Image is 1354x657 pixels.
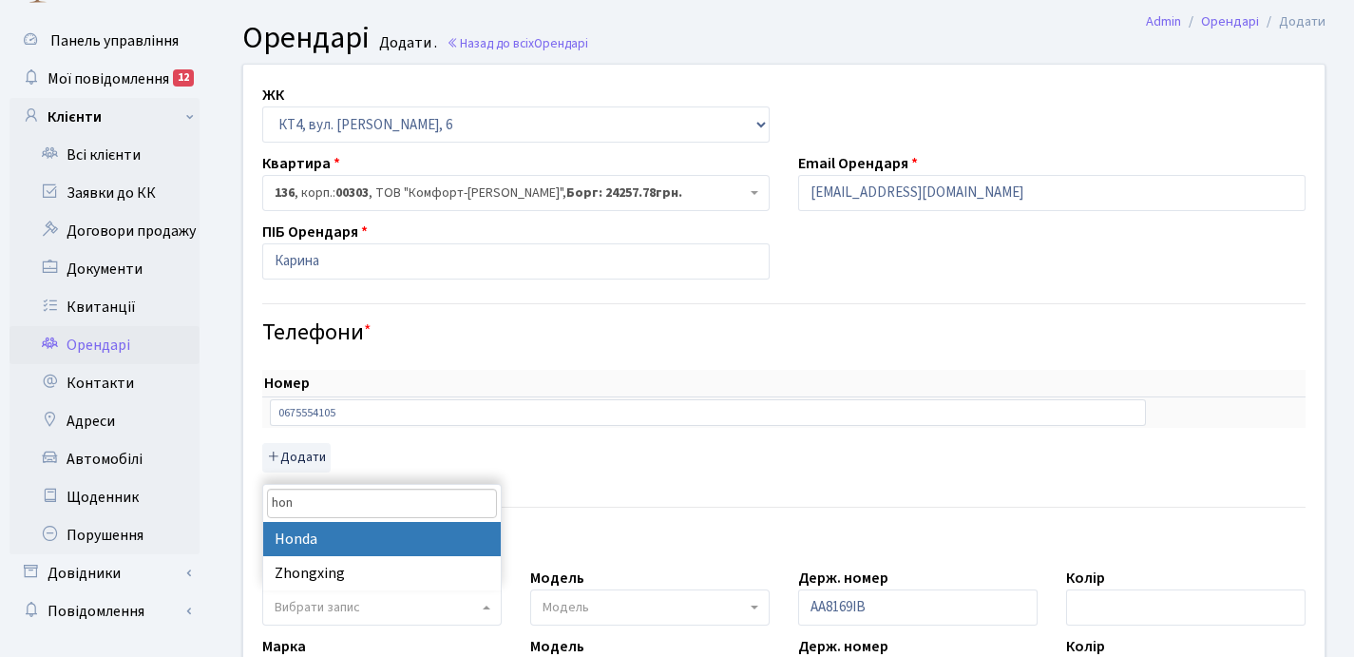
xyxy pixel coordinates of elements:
[275,598,360,617] span: Вибрати запис
[10,136,200,174] a: Всі клієнти
[263,556,501,590] li: Zhongxing
[262,221,368,243] label: ПІБ Орендаря
[10,212,200,250] a: Договори продажу
[263,522,501,556] li: Honda
[10,592,200,630] a: Повідомлення
[798,567,888,589] label: Держ. номер
[375,34,437,52] small: Додати .
[10,326,200,364] a: Орендарі
[262,443,331,473] button: Додати
[262,523,1306,551] h4: Авто
[10,554,200,592] a: Довідники
[262,175,770,211] span: <b>136</b>, корп.: <b>00303</b>, ТОВ "Комфорт-Таун Ріелт", <b>Борг: 24257.78грн.</b>
[798,152,918,175] label: Email Орендаря
[543,598,589,617] span: Модель
[262,152,340,175] label: Квартира
[1259,11,1325,32] li: Додати
[262,370,1154,397] th: Номер
[1066,567,1105,589] label: Колір
[10,250,200,288] a: Документи
[262,84,284,106] label: ЖК
[10,478,200,516] a: Щоденник
[10,516,200,554] a: Порушення
[1201,11,1259,31] a: Орендарі
[173,69,194,87] div: 12
[50,30,179,51] span: Панель управління
[10,364,200,402] a: Контакти
[10,60,200,98] a: Мої повідомлення12
[10,174,200,212] a: Заявки до КК
[10,288,200,326] a: Квитанції
[10,22,200,60] a: Панель управління
[1117,2,1354,42] nav: breadcrumb
[1146,11,1181,31] a: Admin
[530,567,584,589] label: Модель
[798,175,1306,211] input: Буде використано в якості логіна
[242,16,370,60] span: Орендарі
[10,440,200,478] a: Автомобілі
[335,184,369,203] b: 00303
[447,34,588,52] a: Назад до всіхОрендарі
[534,34,588,52] span: Орендарі
[262,319,1306,347] h4: Телефони
[566,184,682,203] b: Борг: 24257.78грн.
[275,184,746,203] span: <b>136</b>, корп.: <b>00303</b>, ТОВ "Комфорт-Таун Ріелт", <b>Борг: 24257.78грн.</b>
[10,402,200,440] a: Адреси
[48,68,169,89] span: Мої повідомлення
[275,184,295,203] b: 136
[10,98,200,136] a: Клієнти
